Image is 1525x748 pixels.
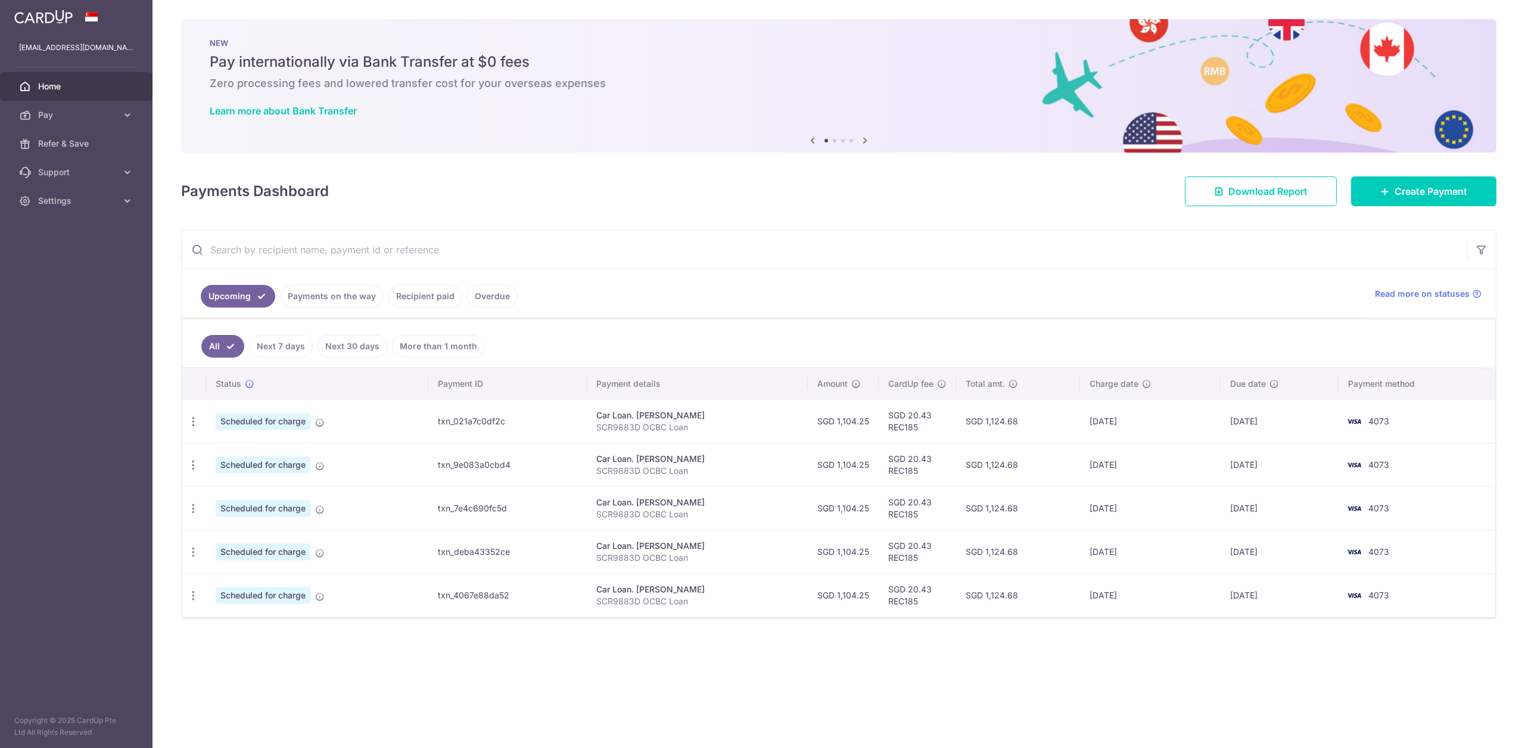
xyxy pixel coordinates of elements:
span: Amount [817,378,848,390]
span: Scheduled for charge [216,413,310,430]
span: 4073 [1368,416,1389,426]
div: Car Loan. [PERSON_NAME] [596,540,798,552]
span: Support [38,166,117,178]
p: NEW [210,38,1468,48]
span: Settings [38,195,117,207]
img: Bank Card [1342,588,1366,603]
td: [DATE] [1221,399,1339,443]
td: SGD 20.43 REC185 [879,486,956,530]
td: txn_9e083a0cbd4 [428,443,587,486]
td: [DATE] [1221,486,1339,530]
td: txn_4067e88da52 [428,573,587,617]
img: Bank Card [1342,545,1366,559]
span: Scheduled for charge [216,544,310,560]
div: Car Loan. [PERSON_NAME] [596,409,798,421]
p: SCR9883D OCBC Loan [596,552,798,564]
span: Read more on statuses [1375,288,1470,300]
td: txn_7e4c690fc5d [428,486,587,530]
a: Recipient paid [388,285,462,308]
td: SGD 1,104.25 [808,399,879,443]
div: Car Loan. [PERSON_NAME] [596,583,798,595]
a: Overdue [467,285,518,308]
div: Car Loan. [PERSON_NAME] [596,496,798,508]
td: SGD 20.43 REC185 [879,530,956,573]
td: SGD 1,124.68 [956,399,1080,443]
a: All [201,335,244,358]
span: Charge date [1090,378,1138,390]
td: [DATE] [1080,443,1221,486]
span: 4073 [1368,503,1389,513]
td: txn_021a7c0df2c [428,399,587,443]
td: [DATE] [1221,573,1339,617]
span: CardUp fee [888,378,933,390]
td: [DATE] [1080,399,1221,443]
span: Scheduled for charge [216,500,310,517]
th: Payment ID [428,368,587,399]
span: Due date [1230,378,1266,390]
td: [DATE] [1221,530,1339,573]
p: SCR9883D OCBC Loan [596,421,798,433]
a: Learn more about Bank Transfer [210,105,357,117]
span: Scheduled for charge [216,587,310,604]
td: SGD 1,124.68 [956,573,1080,617]
span: Status [216,378,241,390]
span: Total amt. [966,378,1005,390]
img: CardUp [14,10,73,24]
a: Payments on the way [280,285,384,308]
p: SCR9883D OCBC Loan [596,508,798,520]
th: Payment method [1339,368,1495,399]
span: Home [38,80,117,92]
span: 4073 [1368,460,1389,470]
th: Payment details [587,368,808,399]
p: SCR9883D OCBC Loan [596,465,798,477]
img: Bank Card [1342,458,1366,472]
td: SGD 1,104.25 [808,443,879,486]
span: Download Report [1228,184,1308,198]
a: Download Report [1185,176,1337,206]
a: More than 1 month [392,335,485,358]
td: [DATE] [1080,530,1221,573]
td: [DATE] [1080,573,1221,617]
span: 4073 [1368,590,1389,600]
img: Bank Card [1342,501,1366,516]
td: SGD 1,104.25 [808,486,879,530]
h4: Payments Dashboard [181,181,329,202]
a: Read more on statuses [1375,288,1482,300]
h6: Zero processing fees and lowered transfer cost for your overseas expenses [210,76,1468,91]
td: SGD 20.43 REC185 [879,399,956,443]
span: Pay [38,109,117,121]
td: SGD 1,124.68 [956,530,1080,573]
a: Next 7 days [249,335,313,358]
h5: Pay internationally via Bank Transfer at $0 fees [210,52,1468,72]
td: SGD 20.43 REC185 [879,443,956,486]
td: txn_deba43352ce [428,530,587,573]
p: [EMAIL_ADDRESS][DOMAIN_NAME] [19,42,133,54]
img: Bank transfer banner [181,19,1496,153]
img: Bank Card [1342,414,1366,429]
span: 4073 [1368,547,1389,557]
p: SCR9883D OCBC Loan [596,595,798,607]
a: Create Payment [1351,176,1496,206]
span: Create Payment [1395,184,1467,198]
a: Next 30 days [318,335,387,358]
span: Scheduled for charge [216,457,310,473]
td: SGD 1,124.68 [956,486,1080,530]
div: Car Loan. [PERSON_NAME] [596,453,798,465]
input: Search by recipient name, payment id or reference [182,231,1467,269]
td: SGD 1,124.68 [956,443,1080,486]
td: SGD 1,104.25 [808,530,879,573]
td: SGD 20.43 REC185 [879,573,956,617]
a: Upcoming [201,285,275,308]
td: [DATE] [1221,443,1339,486]
td: SGD 1,104.25 [808,573,879,617]
td: [DATE] [1080,486,1221,530]
span: Refer & Save [38,138,117,150]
